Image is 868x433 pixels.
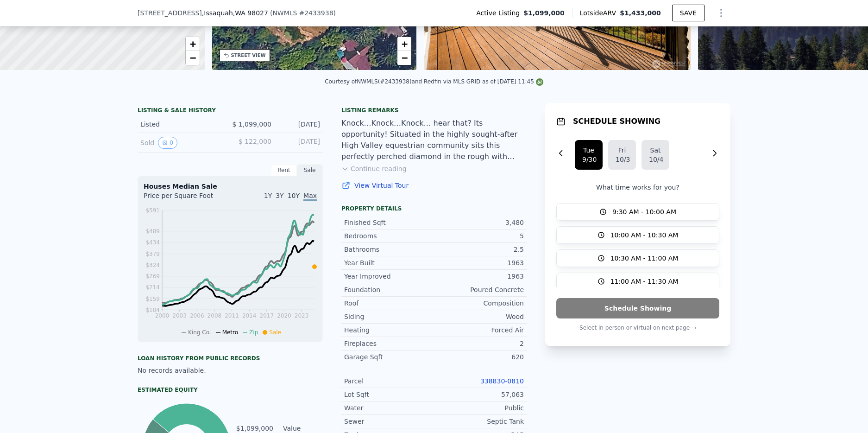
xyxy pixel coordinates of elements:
[145,239,160,246] tspan: $434
[138,8,202,18] span: [STREET_ADDRESS]
[140,137,223,149] div: Sold
[144,191,230,206] div: Price per Square Foot
[434,417,524,426] div: Septic Tank
[138,366,323,375] div: No records available.
[434,299,524,308] div: Composition
[341,181,527,190] a: View Virtual Tour
[145,307,160,313] tspan: $104
[434,390,524,399] div: 57,063
[610,277,679,286] span: 11:00 AM - 11:30 AM
[242,312,257,319] tspan: 2014
[144,182,317,191] div: Houses Median Sale
[649,146,662,155] div: Sat
[269,329,281,336] span: Sale
[556,298,719,318] button: Schedule Showing
[188,329,211,336] span: King Co.
[138,386,323,394] div: Estimated Equity
[189,52,195,64] span: −
[556,226,719,244] button: 10:00 AM - 10:30 AM
[556,203,719,221] button: 9:30 AM - 10:00 AM
[344,325,434,335] div: Heating
[434,285,524,294] div: Poured Concrete
[249,329,258,336] span: Zip
[649,155,662,164] div: 10/4
[190,312,204,319] tspan: 2006
[344,272,434,281] div: Year Improved
[344,258,434,267] div: Year Built
[145,262,160,268] tspan: $324
[279,120,320,129] div: [DATE]
[397,51,411,65] a: Zoom out
[434,352,524,362] div: 620
[138,355,323,362] div: Loan history from public records
[158,137,177,149] button: View historical data
[712,4,730,22] button: Show Options
[341,107,527,114] div: Listing remarks
[344,299,434,308] div: Roof
[536,78,543,86] img: NWMLS Logo
[145,273,160,280] tspan: $269
[523,8,565,18] span: $1,099,000
[344,390,434,399] div: Lot Sqft
[344,285,434,294] div: Foundation
[582,155,595,164] div: 9/30
[145,284,160,291] tspan: $214
[556,273,719,290] button: 11:00 AM - 11:30 AM
[155,312,170,319] tspan: 2000
[616,146,629,155] div: Fri
[582,146,595,155] div: Tue
[476,8,523,18] span: Active Listing
[434,245,524,254] div: 2.5
[344,312,434,321] div: Siding
[344,403,434,413] div: Water
[303,192,317,201] span: Max
[138,107,323,116] div: LISTING & SALE HISTORY
[140,120,223,129] div: Listed
[344,352,434,362] div: Garage Sqft
[145,207,160,214] tspan: $591
[344,339,434,348] div: Fireplaces
[279,137,320,149] div: [DATE]
[222,329,238,336] span: Metro
[202,8,268,18] span: , Issaquah
[341,205,527,212] div: Property details
[642,140,669,170] button: Sat10/4
[277,312,291,319] tspan: 2020
[434,258,524,267] div: 1963
[145,228,160,235] tspan: $489
[434,231,524,241] div: 5
[270,8,336,18] div: ( )
[271,164,297,176] div: Rent
[260,312,274,319] tspan: 2017
[186,51,200,65] a: Zoom out
[299,9,333,17] span: # 2433938
[344,417,434,426] div: Sewer
[434,272,524,281] div: 1963
[276,192,283,199] span: 3Y
[341,118,527,162] div: Knock…Knock…Knock… hear that? Its opportunity! Situated in the highly sought-after High Valley eq...
[344,376,434,386] div: Parcel
[344,218,434,227] div: Finished Sqft
[344,231,434,241] div: Bedrooms
[297,164,323,176] div: Sale
[612,207,676,216] span: 9:30 AM - 10:00 AM
[672,5,704,21] button: SAVE
[480,377,524,385] a: 338830-0810
[231,52,266,59] div: STREET VIEW
[239,138,271,145] span: $ 122,000
[233,9,268,17] span: , WA 98027
[272,9,297,17] span: NWMLS
[620,9,661,17] span: $1,433,000
[288,192,300,199] span: 10Y
[580,8,620,18] span: Lotside ARV
[189,38,195,50] span: +
[208,312,222,319] tspan: 2008
[341,164,407,173] button: Continue reading
[186,37,200,51] a: Zoom in
[556,183,719,192] p: What time works for you?
[608,140,636,170] button: Fri10/3
[402,52,408,64] span: −
[434,325,524,335] div: Forced Air
[434,339,524,348] div: 2
[434,403,524,413] div: Public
